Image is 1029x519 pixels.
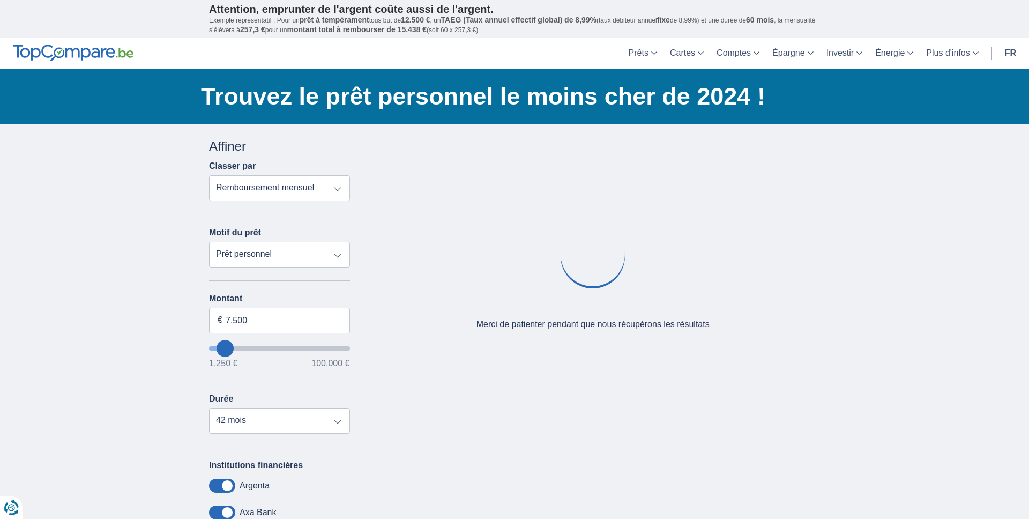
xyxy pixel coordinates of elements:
label: Montant [209,294,350,303]
label: Classer par [209,161,256,171]
span: fixe [657,16,670,24]
a: Prêts [622,38,663,69]
a: Épargne [766,38,820,69]
label: Institutions financières [209,461,303,470]
p: Attention, emprunter de l'argent coûte aussi de l'argent. [209,3,820,16]
h1: Trouvez le prêt personnel le moins cher de 2024 ! [201,80,820,113]
a: fr [998,38,1023,69]
div: Merci de patienter pendant que nous récupérons les résultats [476,318,710,331]
p: Exemple représentatif : Pour un tous but de , un (taux débiteur annuel de 8,99%) et une durée de ... [209,16,820,35]
label: Motif du prêt [209,228,261,238]
label: Axa Bank [240,508,276,517]
span: montant total à rembourser de 15.438 € [287,25,427,34]
a: Cartes [663,38,710,69]
span: € [218,314,222,327]
span: 257,3 € [240,25,265,34]
div: Affiner [209,137,350,155]
img: TopCompare [13,45,133,62]
span: 100.000 € [311,359,349,368]
a: Énergie [869,38,920,69]
a: Plus d'infos [920,38,985,69]
span: TAEG (Taux annuel effectif global) de 8,99% [441,16,596,24]
span: 12.500 € [401,16,430,24]
a: Comptes [710,38,766,69]
label: Argenta [240,481,270,491]
span: 1.250 € [209,359,237,368]
span: prêt à tempérament [300,16,369,24]
input: wantToBorrow [209,346,350,351]
a: Investir [820,38,869,69]
span: 60 mois [746,16,774,24]
label: Durée [209,394,233,404]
